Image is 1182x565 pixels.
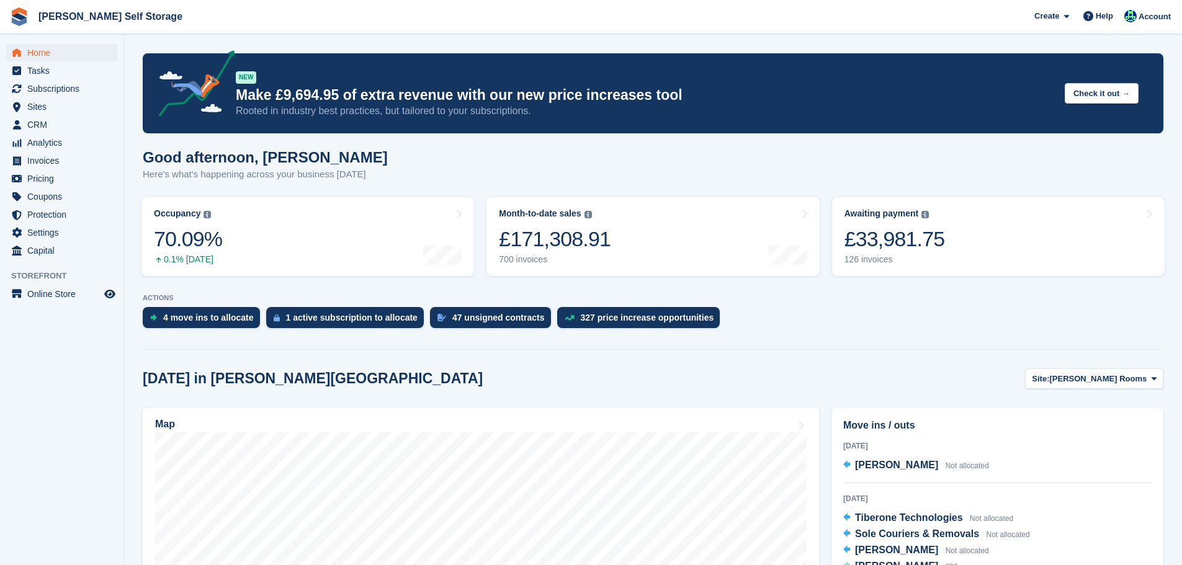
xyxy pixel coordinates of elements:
h2: [DATE] in [PERSON_NAME][GEOGRAPHIC_DATA] [143,370,483,387]
span: Settings [27,224,102,241]
a: menu [6,224,117,241]
a: Preview store [102,287,117,301]
button: Check it out → [1065,83,1139,104]
span: Tiberone Technologies [855,512,963,523]
a: Sole Couriers & Removals Not allocated [843,527,1030,543]
span: Online Store [27,285,102,303]
span: Not allocated [946,461,989,470]
a: 1 active subscription to allocate [266,307,430,334]
a: Month-to-date sales £171,308.91 700 invoices [486,197,819,276]
a: Occupancy 70.09% 0.1% [DATE] [141,197,474,276]
span: Pricing [27,170,102,187]
a: 4 move ins to allocate [143,307,266,334]
div: 0.1% [DATE] [154,254,222,265]
a: menu [6,62,117,79]
button: Site: [PERSON_NAME] Rooms [1025,368,1163,389]
img: stora-icon-8386f47178a22dfd0bd8f6a31ec36ba5ce8667c1dd55bd0f319d3a0aa187defe.svg [10,7,29,26]
a: 327 price increase opportunities [557,307,727,334]
span: Capital [27,242,102,259]
span: [PERSON_NAME] [855,460,938,470]
img: Jenna Kennedy [1124,10,1137,22]
a: menu [6,152,117,169]
div: Awaiting payment [844,208,919,219]
span: [PERSON_NAME] Rooms [1050,373,1147,385]
div: [DATE] [843,493,1152,504]
a: menu [6,188,117,205]
span: Sites [27,98,102,115]
a: [PERSON_NAME] Not allocated [843,458,989,474]
span: Create [1034,10,1059,22]
img: icon-info-grey-7440780725fd019a000dd9b08b2336e03edf1995a4989e88bcd33f0948082b44.svg [584,211,592,218]
span: Storefront [11,270,123,282]
img: price-adjustments-announcement-icon-8257ccfd72463d97f412b2fc003d46551f7dbcb40ab6d574587a9cd5c0d94... [148,50,235,121]
div: 47 unsigned contracts [452,313,545,323]
a: menu [6,80,117,97]
h1: Good afternoon, [PERSON_NAME] [143,149,388,166]
img: contract_signature_icon-13c848040528278c33f63329250d36e43548de30e8caae1d1a13099fd9432cc5.svg [437,314,446,321]
div: 327 price increase opportunities [581,313,714,323]
a: menu [6,44,117,61]
a: Tiberone Technologies Not allocated [843,510,1013,527]
a: Awaiting payment £33,981.75 126 invoices [832,197,1165,276]
h2: Move ins / outs [843,418,1152,433]
p: Rooted in industry best practices, but tailored to your subscriptions. [236,104,1055,118]
span: Site: [1032,373,1049,385]
a: menu [6,206,117,223]
a: menu [6,285,117,303]
span: Invoices [27,152,102,169]
p: Here's what's happening across your business [DATE] [143,167,388,182]
span: Not allocated [946,546,989,555]
a: [PERSON_NAME] Self Storage [34,6,187,27]
div: 4 move ins to allocate [163,313,254,323]
div: 1 active subscription to allocate [286,313,418,323]
img: price_increase_opportunities-93ffe204e8149a01c8c9dc8f82e8f89637d9d84a8eef4429ea346261dce0b2c0.svg [565,315,575,321]
span: Not allocated [987,530,1030,539]
div: [DATE] [843,440,1152,452]
a: [PERSON_NAME] Not allocated [843,543,989,559]
a: menu [6,134,117,151]
span: Home [27,44,102,61]
span: Account [1139,11,1171,23]
span: Protection [27,206,102,223]
img: icon-info-grey-7440780725fd019a000dd9b08b2336e03edf1995a4989e88bcd33f0948082b44.svg [921,211,929,218]
a: menu [6,98,117,115]
span: Help [1096,10,1113,22]
a: menu [6,242,117,259]
div: 700 invoices [499,254,611,265]
div: 126 invoices [844,254,945,265]
div: £33,981.75 [844,226,945,252]
span: Not allocated [970,514,1013,523]
span: CRM [27,116,102,133]
span: Analytics [27,134,102,151]
span: [PERSON_NAME] [855,545,938,555]
p: ACTIONS [143,294,1163,302]
div: Month-to-date sales [499,208,581,219]
img: move_ins_to_allocate_icon-fdf77a2bb77ea45bf5b3d319d69a93e2d87916cf1d5bf7949dd705db3b84f3ca.svg [150,314,157,321]
div: Occupancy [154,208,200,219]
div: 70.09% [154,226,222,252]
div: NEW [236,71,256,84]
a: menu [6,170,117,187]
img: icon-info-grey-7440780725fd019a000dd9b08b2336e03edf1995a4989e88bcd33f0948082b44.svg [204,211,211,218]
img: active_subscription_to_allocate_icon-d502201f5373d7db506a760aba3b589e785aa758c864c3986d89f69b8ff3... [274,314,280,322]
span: Tasks [27,62,102,79]
span: Coupons [27,188,102,205]
a: 47 unsigned contracts [430,307,557,334]
a: menu [6,116,117,133]
h2: Map [155,419,175,430]
p: Make £9,694.95 of extra revenue with our new price increases tool [236,86,1055,104]
span: Subscriptions [27,80,102,97]
div: £171,308.91 [499,226,611,252]
span: Sole Couriers & Removals [855,528,979,539]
